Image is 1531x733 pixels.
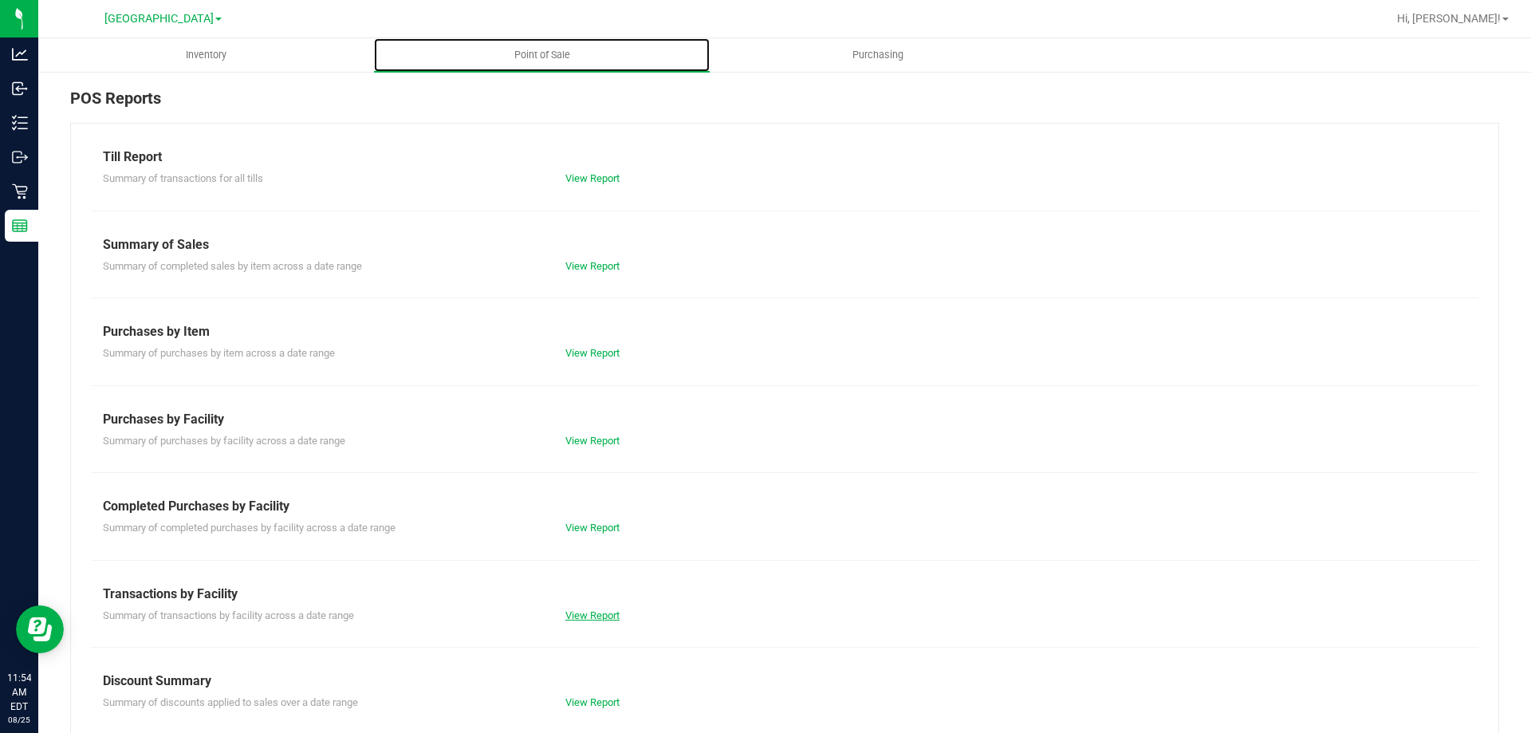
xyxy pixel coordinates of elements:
[710,38,1045,72] a: Purchasing
[374,38,710,72] a: Point of Sale
[16,605,64,653] iframe: Resource center
[103,322,1466,341] div: Purchases by Item
[565,260,620,272] a: View Report
[831,48,925,62] span: Purchasing
[565,696,620,708] a: View Report
[104,12,214,26] span: [GEOGRAPHIC_DATA]
[493,48,592,62] span: Point of Sale
[103,609,354,621] span: Summary of transactions by facility across a date range
[565,522,620,534] a: View Report
[12,46,28,62] inline-svg: Analytics
[103,435,345,447] span: Summary of purchases by facility across a date range
[103,585,1466,604] div: Transactions by Facility
[12,81,28,97] inline-svg: Inbound
[164,48,248,62] span: Inventory
[103,235,1466,254] div: Summary of Sales
[103,497,1466,516] div: Completed Purchases by Facility
[565,172,620,184] a: View Report
[12,218,28,234] inline-svg: Reports
[38,38,374,72] a: Inventory
[103,260,362,272] span: Summary of completed sales by item across a date range
[7,714,31,726] p: 08/25
[103,347,335,359] span: Summary of purchases by item across a date range
[103,410,1466,429] div: Purchases by Facility
[12,115,28,131] inline-svg: Inventory
[565,347,620,359] a: View Report
[103,148,1466,167] div: Till Report
[103,522,396,534] span: Summary of completed purchases by facility across a date range
[103,696,358,708] span: Summary of discounts applied to sales over a date range
[70,86,1499,123] div: POS Reports
[12,183,28,199] inline-svg: Retail
[103,172,263,184] span: Summary of transactions for all tills
[103,672,1466,691] div: Discount Summary
[7,671,31,714] p: 11:54 AM EDT
[1397,12,1501,25] span: Hi, [PERSON_NAME]!
[565,609,620,621] a: View Report
[12,149,28,165] inline-svg: Outbound
[565,435,620,447] a: View Report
